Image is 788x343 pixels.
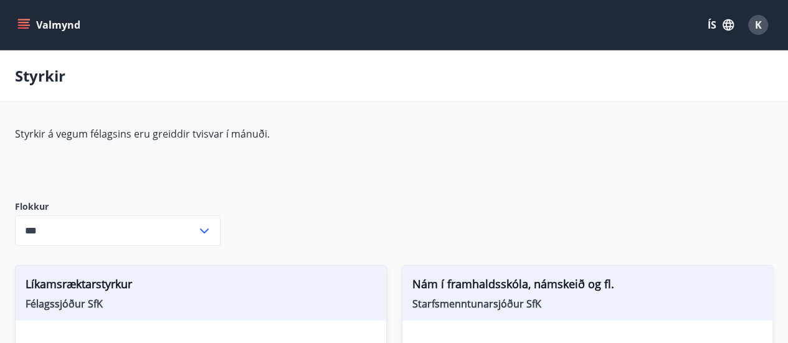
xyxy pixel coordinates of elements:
[15,200,221,213] label: Flokkur
[743,10,773,40] button: K
[412,276,763,297] span: Nám í framhaldsskóla, námskeið og fl.
[15,65,65,87] p: Styrkir
[412,297,763,311] span: Starfsmenntunarsjóður SfK
[26,276,376,297] span: Líkamsræktarstyrkur
[701,14,741,36] button: ÍS
[15,14,85,36] button: menu
[15,127,603,141] p: Styrkir á vegum félagsins eru greiddir tvisvar í mánuði.
[26,297,376,311] span: Félagssjóður SfK
[755,18,762,32] span: K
